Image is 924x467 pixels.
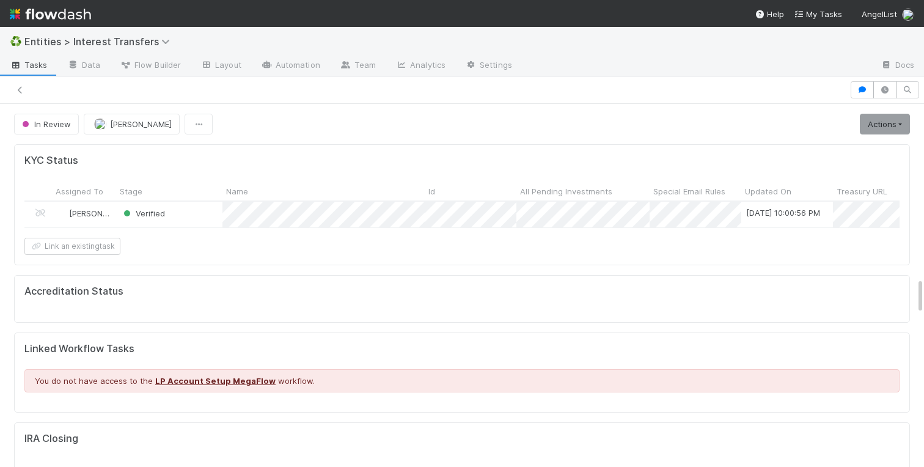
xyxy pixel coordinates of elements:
div: [PERSON_NAME] [57,207,110,219]
button: [PERSON_NAME] [84,114,180,134]
span: AngelList [862,9,897,19]
img: avatar_abca0ba5-4208-44dd-8897-90682736f166.png [94,118,106,130]
span: Updated On [745,185,791,197]
span: Tasks [10,59,48,71]
a: Layout [191,56,251,76]
h5: Linked Workflow Tasks [24,343,900,355]
span: Id [428,185,435,197]
a: Docs [871,56,924,76]
a: Team [330,56,386,76]
span: Treasury URL [837,185,887,197]
span: All Pending Investments [520,185,612,197]
a: Settings [455,56,522,76]
span: Special Email Rules [653,185,725,197]
img: avatar_ec94f6e9-05c5-4d36-a6c8-d0cea77c3c29.png [57,208,67,218]
img: logo-inverted-e16ddd16eac7371096b0.svg [10,4,91,24]
a: Actions [860,114,910,134]
span: ♻️ [10,36,22,46]
span: Assigned To [56,185,103,197]
button: Link an existingtask [24,238,120,255]
span: In Review [20,119,71,129]
a: Analytics [386,56,455,76]
span: Flow Builder [120,59,181,71]
a: My Tasks [794,8,842,20]
span: [PERSON_NAME] [69,208,131,218]
div: You do not have access to the workflow. [24,369,900,392]
div: Help [755,8,784,20]
a: Automation [251,56,330,76]
a: Flow Builder [110,56,191,76]
img: avatar_abca0ba5-4208-44dd-8897-90682736f166.png [902,9,914,21]
h5: Accreditation Status [24,285,123,298]
a: LP Account Setup MegaFlow [155,376,276,386]
h5: KYC Status [24,155,78,167]
span: Stage [120,185,142,197]
span: My Tasks [794,9,842,19]
a: Data [57,56,110,76]
div: Verified [121,207,165,219]
button: In Review [14,114,79,134]
h5: IRA Closing [24,433,78,445]
span: [PERSON_NAME] [110,119,172,129]
span: Verified [121,208,165,218]
span: Name [226,185,248,197]
div: [DATE] 10:00:56 PM [746,207,820,219]
span: Entities > Interest Transfers [24,35,176,48]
